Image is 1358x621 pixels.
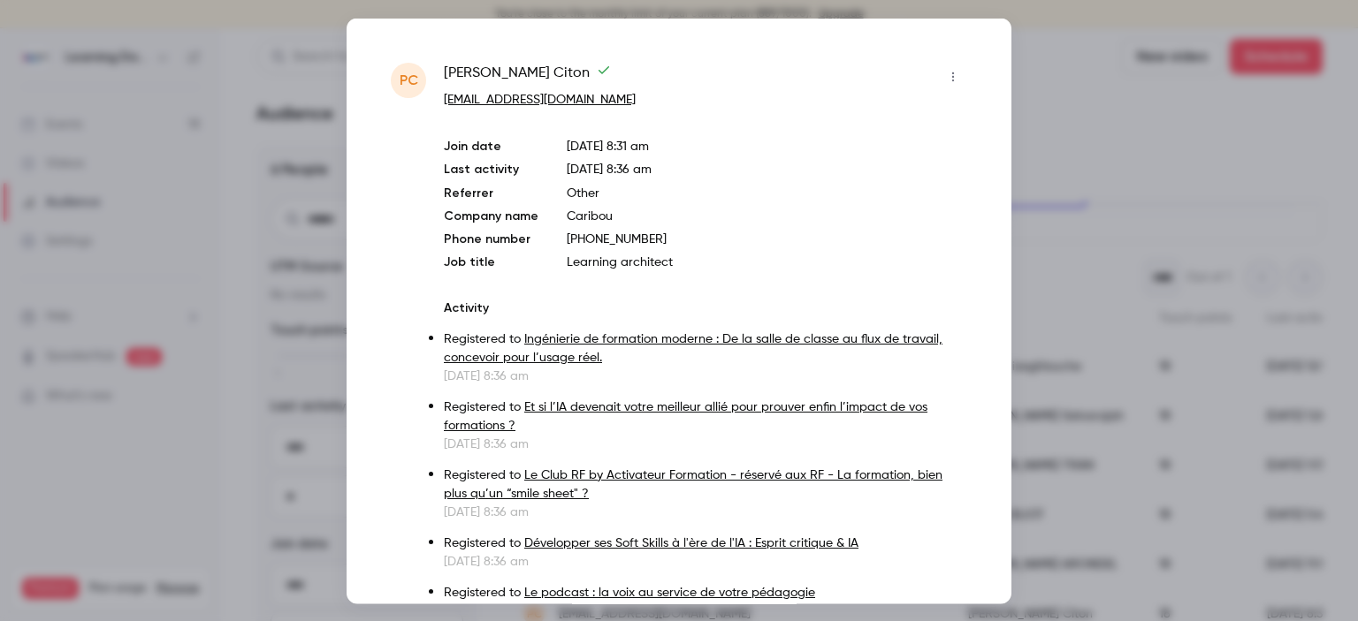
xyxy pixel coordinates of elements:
[72,102,86,117] img: tab_domain_overview_orange.svg
[28,46,42,60] img: website_grey.svg
[444,230,538,247] p: Phone number
[28,28,42,42] img: logo_orange.svg
[201,102,215,117] img: tab_keywords_by_traffic_grey.svg
[444,93,636,105] a: [EMAIL_ADDRESS][DOMAIN_NAME]
[567,184,967,201] p: Other
[444,184,538,201] p: Referrer
[444,329,967,367] p: Registered to
[91,104,136,116] div: Domaine
[444,137,538,155] p: Join date
[46,46,200,60] div: Domaine: [DOMAIN_NAME]
[444,503,967,520] p: [DATE] 8:36 am
[444,583,967,602] p: Registered to
[567,253,967,270] p: Learning architect
[400,69,418,90] span: PC
[444,367,967,384] p: [DATE] 8:36 am
[524,536,858,549] a: Développer ses Soft Skills à l'ère de l'IA : Esprit critique & IA
[444,299,967,316] p: Activity
[50,28,87,42] div: v 4.0.25
[444,466,967,503] p: Registered to
[567,230,967,247] p: [PHONE_NUMBER]
[524,586,815,598] a: Le podcast : la voix au service de votre pédagogie
[444,552,967,570] p: [DATE] 8:36 am
[444,435,967,452] p: [DATE] 8:36 am
[444,207,538,224] p: Company name
[444,602,967,619] p: [DATE] 8:35 am
[444,253,538,270] p: Job title
[444,534,967,552] p: Registered to
[444,62,611,90] span: [PERSON_NAME] Citon
[567,137,967,155] p: [DATE] 8:31 am
[444,400,927,431] a: Et si l’IA devenait votre meilleur allié pour prouver enfin l’impact de vos formations ?
[444,468,942,499] a: Le Club RF by Activateur Formation - réservé aux RF - La formation, bien plus qu’un “smile sheet" ?
[444,398,967,435] p: Registered to
[220,104,271,116] div: Mots-clés
[444,160,538,178] p: Last activity
[444,332,942,363] a: Ingénierie de formation moderne : De la salle de classe au flux de travail, concevoir pour l’usag...
[567,163,652,175] span: [DATE] 8:36 am
[567,207,967,224] p: Caribou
